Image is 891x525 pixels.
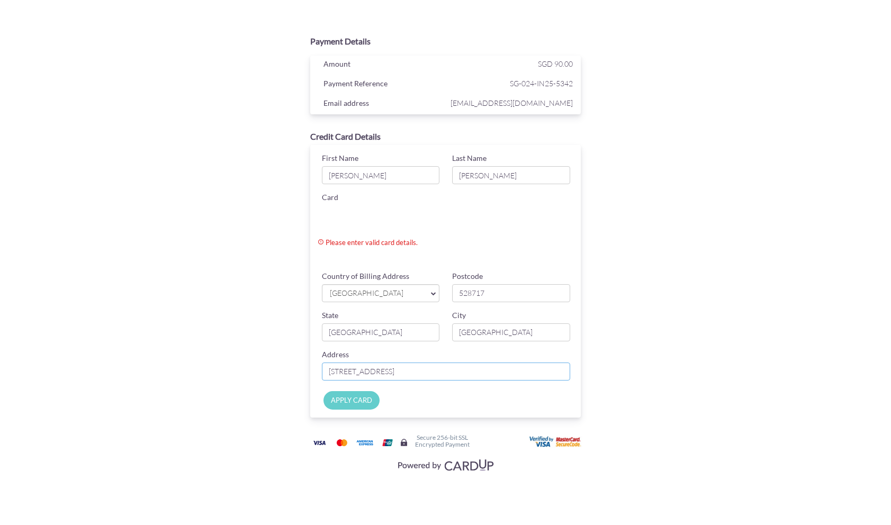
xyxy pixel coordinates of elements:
img: Secure lock [400,438,408,447]
span: [EMAIL_ADDRESS][DOMAIN_NAME] [448,96,573,110]
img: User card [529,436,582,448]
input: APPLY CARD [323,391,380,410]
label: First Name [322,153,358,164]
small: Please enter valid card details. [318,238,496,248]
img: Union Pay [377,436,398,449]
label: Card [322,192,338,203]
span: SGD 90.00 [538,59,573,68]
div: Amount [316,57,448,73]
div: Email address [316,96,448,112]
img: American Express [354,436,375,449]
iframe: Secure card expiration date input frame [322,248,442,267]
img: Visa [309,436,330,449]
img: Visa, Mastercard [392,455,498,475]
iframe: Secure card number input frame [322,205,572,224]
div: Payment Reference [316,77,448,93]
label: Last Name [452,153,487,164]
label: Address [322,349,349,360]
label: State [322,310,338,321]
label: Postcode [452,271,483,282]
span: SG-024-IN25-5342 [448,77,573,90]
div: Credit Card Details [310,131,581,143]
label: Country of Billing Address [322,271,409,282]
div: Payment Details [310,35,581,48]
a: [GEOGRAPHIC_DATA] [322,284,440,302]
span: [GEOGRAPHIC_DATA] [329,288,422,299]
img: Mastercard [331,436,353,449]
iframe: Secure card security code input frame [454,248,574,267]
label: City [452,310,466,321]
h6: Secure 256-bit SSL Encrypted Payment [415,434,470,448]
